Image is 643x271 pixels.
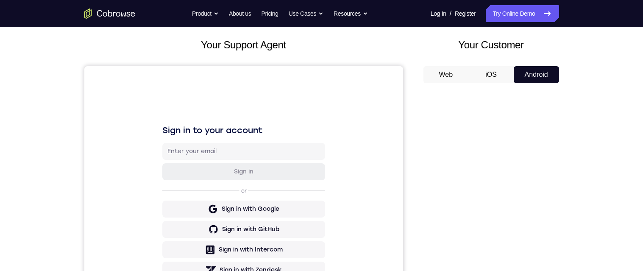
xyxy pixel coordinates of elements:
[78,196,241,212] button: Sign in with Zendesk
[138,159,195,168] div: Sign in with GitHub
[135,200,198,208] div: Sign in with Zendesk
[78,219,241,226] p: Don't have an account?
[192,5,219,22] button: Product
[431,5,446,22] a: Log In
[134,179,198,188] div: Sign in with Intercom
[423,66,469,83] button: Web
[229,5,251,22] a: About us
[514,66,559,83] button: Android
[450,8,451,19] span: /
[423,37,559,53] h2: Your Customer
[261,5,278,22] a: Pricing
[289,5,323,22] button: Use Cases
[137,139,195,147] div: Sign in with Google
[84,8,135,19] a: Go to the home page
[84,37,403,53] h2: Your Support Agent
[78,134,241,151] button: Sign in with Google
[78,155,241,172] button: Sign in with GitHub
[143,220,203,226] a: Create a new account
[334,5,368,22] button: Resources
[455,5,476,22] a: Register
[486,5,559,22] a: Try Online Demo
[78,175,241,192] button: Sign in with Intercom
[155,121,164,128] p: or
[468,66,514,83] button: iOS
